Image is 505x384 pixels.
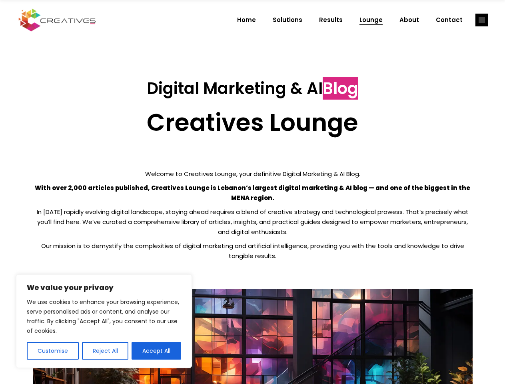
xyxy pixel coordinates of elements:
[475,14,488,26] a: link
[391,10,427,30] a: About
[27,283,181,292] p: We value your privacy
[33,108,473,137] h2: Creatives Lounge
[436,10,463,30] span: Contact
[27,297,181,336] p: We use cookies to enhance your browsing experience, serve personalised ads or content, and analys...
[17,8,98,32] img: Creatives
[399,10,419,30] span: About
[27,342,79,360] button: Customise
[33,79,473,98] h3: Digital Marketing & AI
[351,10,391,30] a: Lounge
[311,10,351,30] a: Results
[82,342,129,360] button: Reject All
[33,169,473,179] p: Welcome to Creatives Lounge, your definitive Digital Marketing & AI Blog.
[427,10,471,30] a: Contact
[132,342,181,360] button: Accept All
[35,184,470,202] strong: With over 2,000 articles published, Creatives Lounge is Lebanon’s largest digital marketing & AI ...
[33,241,473,261] p: Our mission is to demystify the complexities of digital marketing and artificial intelligence, pr...
[237,10,256,30] span: Home
[33,207,473,237] p: In [DATE] rapidly evolving digital landscape, staying ahead requires a blend of creative strategy...
[229,10,264,30] a: Home
[273,10,302,30] span: Solutions
[359,10,383,30] span: Lounge
[264,10,311,30] a: Solutions
[16,274,192,368] div: We value your privacy
[319,10,343,30] span: Results
[323,77,358,100] span: Blog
